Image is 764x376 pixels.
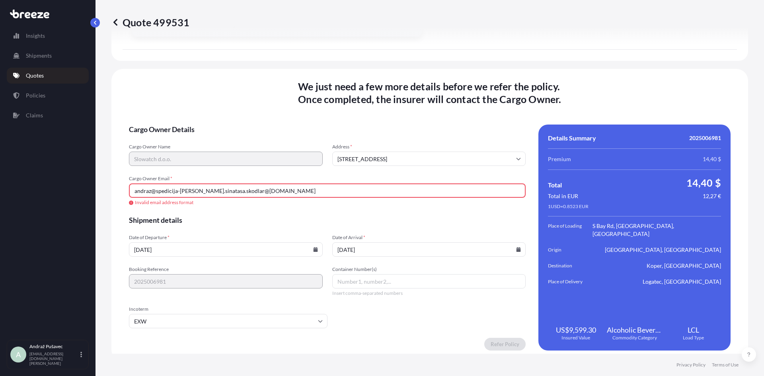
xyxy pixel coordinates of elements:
[129,242,323,257] input: dd/mm/yyyy
[592,222,721,238] span: S Bay Rd, [GEOGRAPHIC_DATA], [GEOGRAPHIC_DATA]
[548,222,592,238] span: Place of Loading
[129,234,323,241] span: Date of Departure
[683,335,704,341] span: Load Type
[129,199,526,206] span: Invalid email address format
[129,266,323,273] span: Booking Reference
[689,134,721,142] span: 2025006981
[7,68,89,84] a: Quotes
[548,262,592,270] span: Destination
[548,155,571,163] span: Premium
[26,92,45,99] p: Policies
[548,134,596,142] span: Details Summary
[548,203,589,210] span: 1 USD = 0.8523 EUR
[612,335,657,341] span: Commodity Category
[129,175,526,182] span: Cargo Owner Email
[332,234,526,241] span: Date of Arrival
[548,181,562,189] span: Total
[26,111,43,119] p: Claims
[548,192,578,200] span: Total in EUR
[129,314,327,328] input: Select...
[607,325,663,335] span: Alcoholic Beverages (but excluding Spirits)
[605,246,721,254] span: [GEOGRAPHIC_DATA], [GEOGRAPHIC_DATA]
[26,72,44,80] p: Quotes
[332,152,526,166] input: Cargo owner address
[712,362,739,368] a: Terms of Use
[332,144,526,150] span: Address
[129,125,526,134] span: Cargo Owner Details
[129,274,323,288] input: Your internal reference
[29,351,79,366] p: [EMAIL_ADDRESS][DOMAIN_NAME][PERSON_NAME]
[111,16,189,29] p: Quote 499531
[484,338,526,351] button: Refer Policy
[298,80,561,105] span: We just need a few more details before we refer the policy . Once completed, the insurer will con...
[332,274,526,288] input: Number1, number2,...
[129,215,526,225] span: Shipment details
[26,52,52,60] p: Shipments
[643,278,721,286] span: Logatec, [GEOGRAPHIC_DATA]
[676,362,706,368] a: Privacy Policy
[332,266,526,273] span: Container Number(s)
[703,155,721,163] span: 14,40 $
[7,48,89,64] a: Shipments
[703,192,721,200] span: 12,27 €
[332,242,526,257] input: dd/mm/yyyy
[129,306,327,312] span: Incoterm
[7,107,89,123] a: Claims
[686,176,721,189] span: 14,40 $
[647,262,721,270] span: Koper, [GEOGRAPHIC_DATA]
[7,28,89,44] a: Insights
[556,325,596,335] span: US$9,599.30
[26,32,45,40] p: Insights
[561,335,590,341] span: Insured Value
[548,278,592,286] span: Place of Delivery
[129,144,323,150] span: Cargo Owner Name
[548,246,592,254] span: Origin
[7,88,89,103] a: Policies
[29,343,79,350] p: Andraž Pušavec
[688,325,699,335] span: LCL
[332,290,526,296] span: Insert comma-separated numbers
[491,340,519,348] p: Refer Policy
[16,351,21,358] span: A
